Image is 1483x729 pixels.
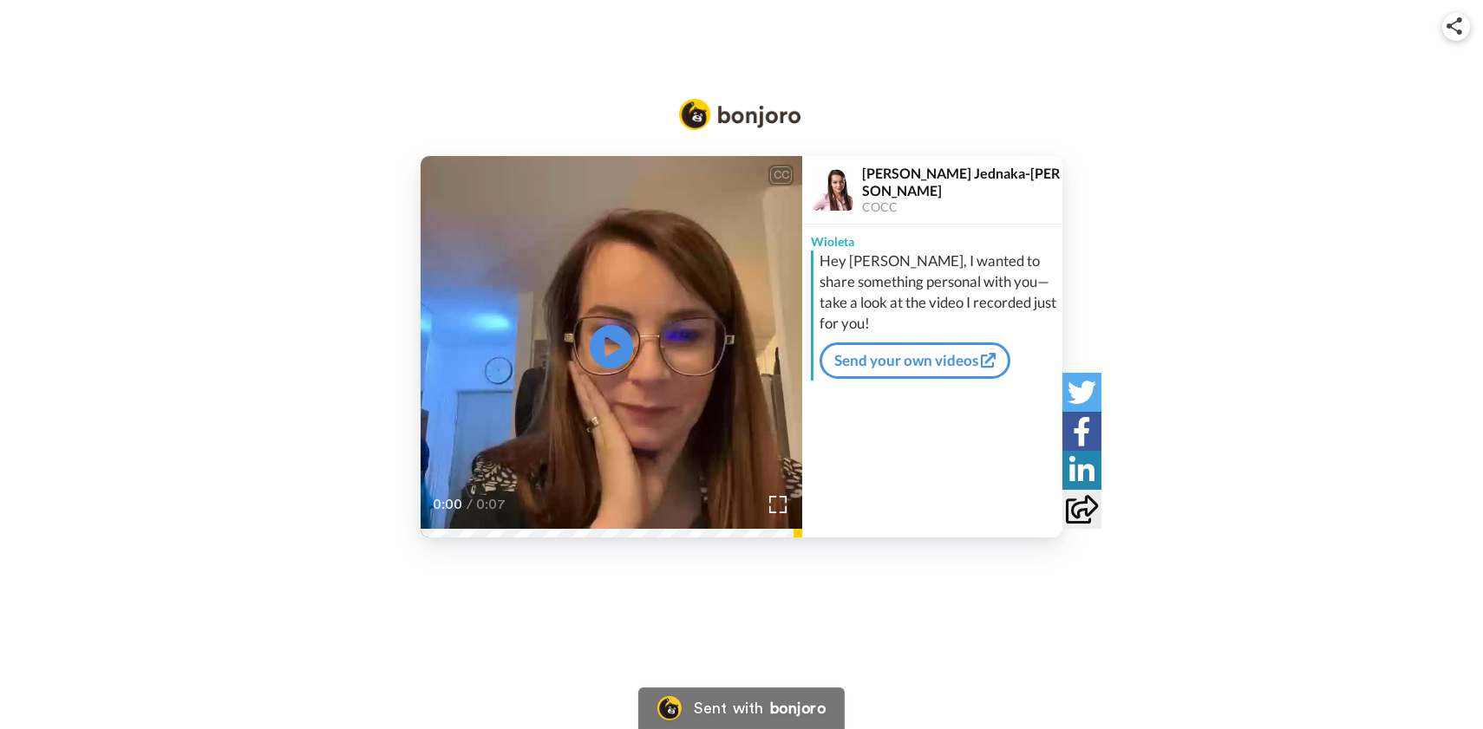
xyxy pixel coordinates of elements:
[433,494,463,515] span: 0:00
[467,494,473,515] span: /
[862,200,1062,215] div: COCC
[679,99,800,130] img: Bonjoro Logo
[802,225,1062,251] div: Wioleta
[820,251,1058,334] div: Hey [PERSON_NAME], I wanted to share something personal with you—take a look at the video I recor...
[812,169,853,211] img: Profile Image
[862,165,1062,198] div: [PERSON_NAME] Jednaka-[PERSON_NAME]
[770,166,792,184] div: CC
[820,342,1010,379] a: Send your own videos
[769,496,787,513] img: Full screen
[476,494,506,515] span: 0:07
[1447,17,1462,35] img: ic_share.svg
